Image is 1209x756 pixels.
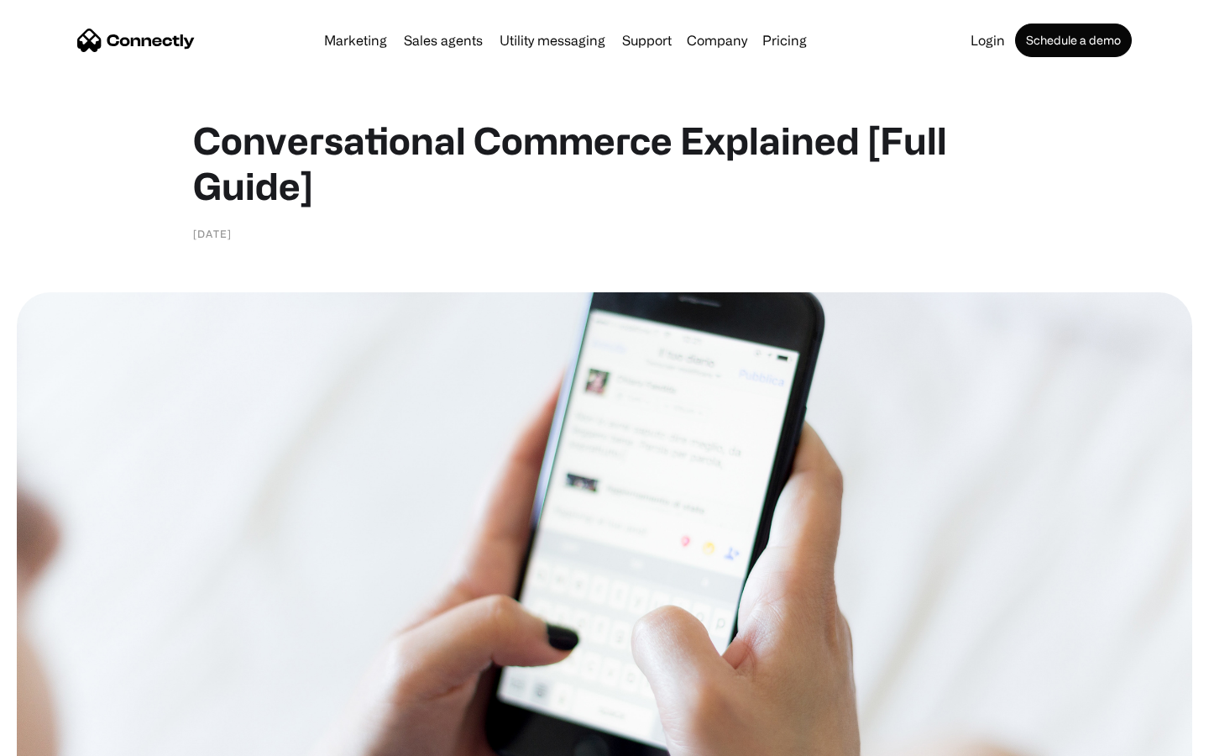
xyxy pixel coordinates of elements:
a: Support [615,34,678,47]
a: Marketing [317,34,394,47]
div: Company [687,29,747,52]
a: Schedule a demo [1015,24,1132,57]
a: Login [964,34,1012,47]
div: [DATE] [193,225,232,242]
a: Pricing [756,34,814,47]
aside: Language selected: English [17,727,101,750]
a: Utility messaging [493,34,612,47]
a: Sales agents [397,34,489,47]
h1: Conversational Commerce Explained [Full Guide] [193,118,1016,208]
ul: Language list [34,727,101,750]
